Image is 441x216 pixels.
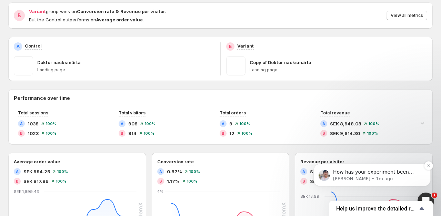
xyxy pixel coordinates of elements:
span: SEK 817.89 [23,178,49,185]
strong: Conversion rate [77,9,114,14]
span: 100 % [143,131,154,135]
div: message notification from Antony, 1m ago. How has your experiment been going lately? [10,43,128,66]
button: View all metrics [387,11,427,20]
span: 100 % [241,131,252,135]
iframe: Intercom live chat [418,193,434,209]
span: 9 [229,120,232,127]
img: Doktor nacksmärta [14,56,33,75]
h2: B [18,12,21,19]
h3: Conversion rate [157,158,194,165]
span: 100 % [187,179,198,183]
iframe: Intercom notifications message [303,120,441,197]
span: View all metrics [391,13,423,18]
h2: Performance over time [14,95,427,102]
h2: B [20,131,23,135]
span: group wins on . [29,9,166,14]
p: How has your experiment been going lately? [30,49,119,55]
button: Dismiss notification [121,41,130,50]
h2: A [17,44,20,49]
span: 100 % [189,169,200,174]
h2: A [16,169,19,174]
span: Total orders [220,110,246,115]
strong: Average order value [96,17,143,22]
p: Doktor nacksmärta [37,59,81,66]
button: Show survey - Help us improve the detailed report for A/B campaigns [336,204,426,213]
p: Message from Antony, sent 1m ago [30,55,119,62]
span: 1023 [28,130,39,137]
span: Variant [29,9,46,14]
h2: A [222,122,224,126]
span: 0.87% [167,168,182,175]
span: 914 [128,130,137,137]
img: Profile image for Antony [16,50,27,61]
span: 1 [432,193,437,198]
h3: Average order value [14,158,60,165]
h2: B [222,131,224,135]
h2: A [159,169,162,174]
p: Control [25,42,42,49]
span: 100 % [144,122,156,126]
h2: A [20,122,23,126]
text: 4% [157,189,163,194]
span: 1038 [28,120,39,127]
span: 100 % [57,169,68,174]
strong: & [116,9,119,14]
text: SEK 18.99 [300,194,319,199]
span: 908 [128,120,138,127]
p: Landing page [250,67,427,73]
span: 100 % [239,122,250,126]
text: SEK 1,899.43 [14,189,39,194]
h2: B [229,44,232,49]
span: Total revenue [320,110,350,115]
button: Expand chart [418,118,427,128]
span: Help us improve the detailed report for A/B campaigns [336,205,418,212]
span: Total visitors [119,110,146,115]
h2: B [16,179,19,183]
p: Landing page [37,67,215,73]
p: Variant [237,42,254,49]
h2: B [121,131,123,135]
span: 1.17% [167,178,180,185]
h2: A [302,169,305,174]
h2: B [159,179,162,183]
span: 100 % [56,179,67,183]
span: Total sessions [18,110,48,115]
h3: Revenue per visitor [300,158,344,165]
span: 100 % [46,122,57,126]
span: SEK 994.25 [23,168,50,175]
span: 12 [229,130,234,137]
strong: Revenue per visitor [120,9,165,14]
span: 100 % [46,131,57,135]
h2: A [121,122,123,126]
img: Copy of Doktor nacksmärta [226,56,245,75]
span: But the Control outperforms on . [29,17,144,22]
p: Copy of Doktor nacksmärta [250,59,311,66]
h2: B [302,179,305,183]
